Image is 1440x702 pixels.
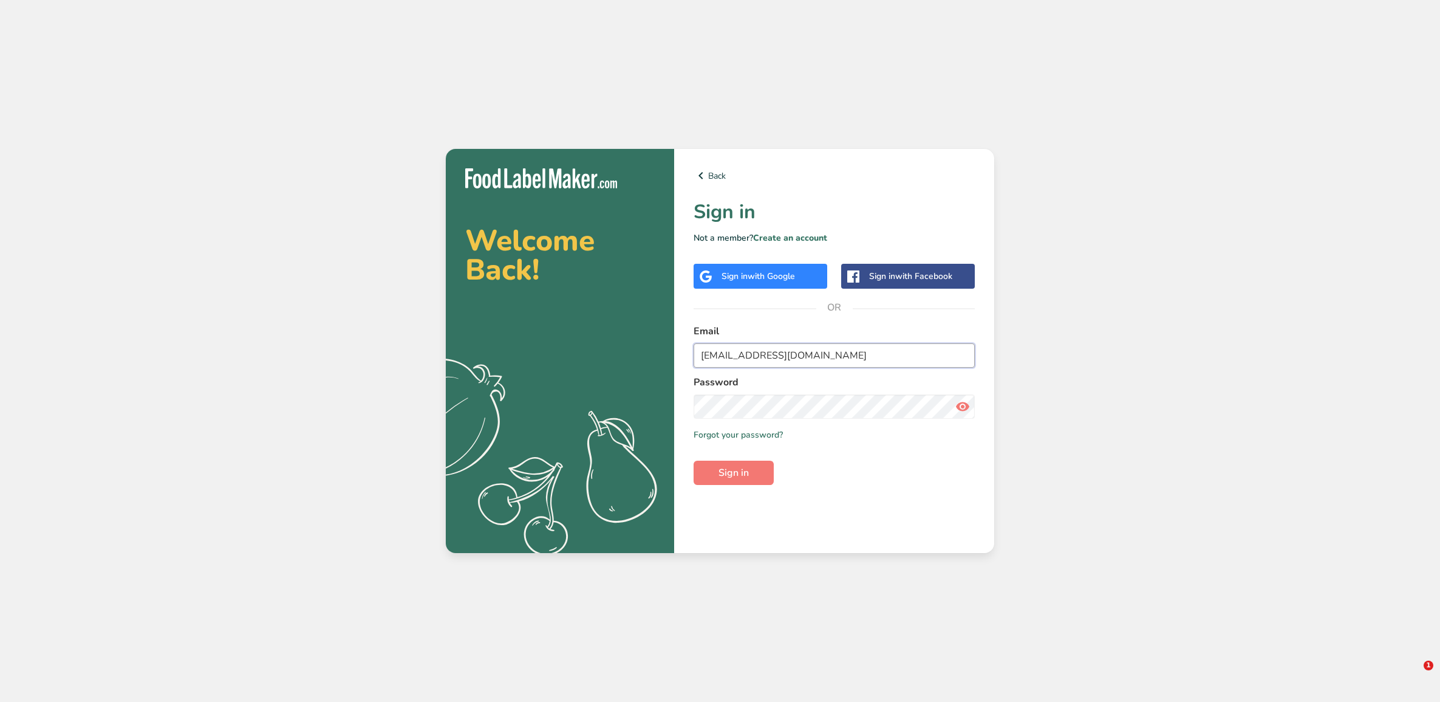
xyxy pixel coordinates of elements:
[694,324,975,339] label: Email
[722,270,795,283] div: Sign in
[895,270,952,282] span: with Facebook
[465,168,617,188] img: Food Label Maker
[694,232,975,244] p: Not a member?
[1424,661,1433,670] span: 1
[694,168,975,183] a: Back
[869,270,952,283] div: Sign in
[1399,661,1428,690] iframe: Intercom live chat
[694,375,975,390] label: Password
[694,343,975,368] input: Enter Your Email
[748,270,795,282] span: with Google
[694,428,783,441] a: Forgot your password?
[816,289,853,326] span: OR
[753,232,827,244] a: Create an account
[465,226,655,284] h2: Welcome Back!
[694,198,975,227] h1: Sign in
[694,461,774,485] button: Sign in
[718,466,749,480] span: Sign in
